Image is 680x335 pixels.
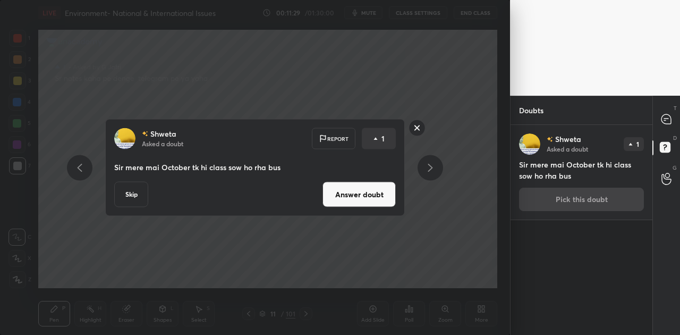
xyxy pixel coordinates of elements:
[674,104,677,112] p: T
[547,137,553,143] img: no-rating-badge.077c3623.svg
[322,182,396,207] button: Answer doubt
[519,133,540,155] img: 3b2f190c368144ce9ed8114c79daddf6.jpg
[511,125,652,335] div: grid
[547,145,588,153] p: Asked a doubt
[312,128,355,149] div: Report
[150,130,176,138] p: Shweta
[114,182,148,207] button: Skip
[519,159,644,181] h4: Sir mere mai October tk hi class sow ho rha bus
[381,133,385,144] p: 1
[114,128,135,149] img: 3b2f190c368144ce9ed8114c79daddf6.jpg
[511,96,552,124] p: Doubts
[673,134,677,142] p: D
[555,135,581,144] p: Shweta
[673,164,677,172] p: G
[636,141,639,147] p: 1
[142,139,183,148] p: Asked a doubt
[142,131,148,137] img: no-rating-badge.077c3623.svg
[114,162,396,173] p: Sir mere mai October tk hi class sow ho rha bus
